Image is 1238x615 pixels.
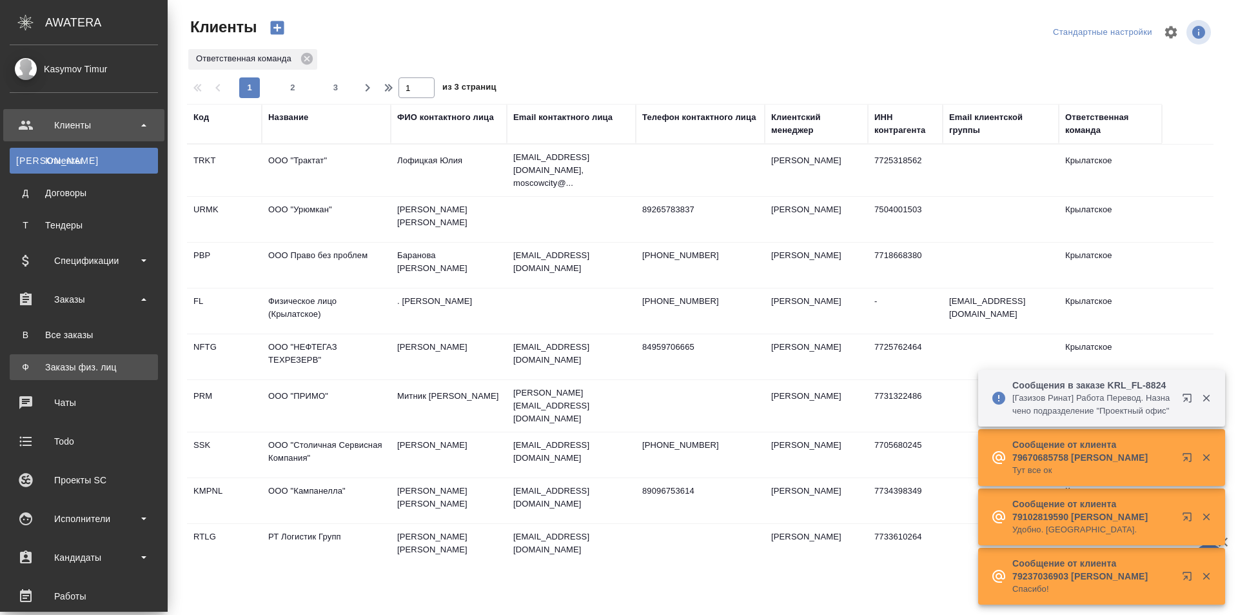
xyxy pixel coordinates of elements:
span: 2 [282,81,303,94]
button: Создать [262,17,293,39]
td: [PERSON_NAME] [765,197,868,242]
span: Посмотреть информацию [1186,20,1213,45]
td: [PERSON_NAME] [PERSON_NAME] [391,478,507,523]
td: PRM [187,383,262,428]
button: Открыть в новой вкладке [1174,445,1205,476]
button: 2 [282,77,303,98]
td: Лофицкая Юлия [391,148,507,193]
span: Настроить таблицу [1155,17,1186,48]
div: Работы [10,587,158,606]
td: [PERSON_NAME] [765,148,868,193]
button: Открыть в новой вкладке [1174,504,1205,535]
span: Клиенты [187,17,257,37]
p: [EMAIL_ADDRESS][DOMAIN_NAME] [513,341,629,367]
a: [PERSON_NAME]Клиенты [10,148,158,174]
p: Спасибо! [1012,583,1174,596]
button: Открыть в новой вкладке [1174,385,1205,416]
div: split button [1050,23,1155,43]
td: 7725318562 [868,148,943,193]
td: 7504001503 [868,197,943,242]
p: 89096753614 [642,485,758,498]
span: из 3 страниц [442,79,496,98]
td: 7734398349 [868,478,943,523]
td: [PERSON_NAME] [765,334,868,379]
div: Телефон контактного лица [642,111,756,124]
p: [PHONE_NUMBER] [642,439,758,452]
div: ФИО контактного лица [397,111,494,124]
div: Email клиентской группы [949,111,1052,137]
p: Удобно. [GEOGRAPHIC_DATA]. [1012,523,1174,536]
td: 7705680245 [868,432,943,478]
td: RTLG [187,524,262,569]
div: Kasymov Timur [10,62,158,76]
p: 84959706665 [642,341,758,354]
div: Ответственная команда [1065,111,1155,137]
a: ВВсе заказы [10,322,158,348]
td: Крылатское [1059,197,1162,242]
div: Заказы физ. лиц [16,361,152,374]
button: Закрыть [1193,511,1219,523]
button: Открыть в новой вкладке [1174,563,1205,594]
div: Спецификации [10,251,158,270]
td: [EMAIL_ADDRESS][DOMAIN_NAME] [943,288,1059,334]
p: [Газизов Ринат] Работа Перевод. Назначено подразделение "Проектный офис" [1012,392,1174,418]
div: Все заказы [16,328,152,341]
div: Кандидаты [10,548,158,567]
span: 3 [326,81,346,94]
td: ООО "ПРИМО" [262,383,391,428]
div: AWATERA [45,10,168,35]
td: Крылатское [1059,148,1162,193]
div: Код [193,111,209,124]
p: [EMAIL_ADDRESS][DOMAIN_NAME] [513,249,629,275]
a: ДДоговоры [10,180,158,206]
p: [PHONE_NUMBER] [642,295,758,308]
button: Закрыть [1193,570,1219,582]
td: [PERSON_NAME] [391,334,507,379]
p: Тут все ок [1012,464,1174,477]
div: Todo [10,432,158,451]
td: Митник [PERSON_NAME] [391,383,507,428]
td: URMK [187,197,262,242]
td: ООО "НЕФТЕГАЗ ТЕХРЕЗЕРВ" [262,334,391,379]
td: ООО Право без проблем [262,243,391,288]
button: Закрыть [1193,392,1219,404]
a: ТТендеры [10,212,158,238]
button: Закрыть [1193,452,1219,463]
td: [PERSON_NAME] [765,288,868,334]
div: Ответственная команда [188,49,317,70]
td: KMPNL [187,478,262,523]
td: [PERSON_NAME] [PERSON_NAME] [391,197,507,242]
td: [PERSON_NAME] [765,243,868,288]
td: PBP [187,243,262,288]
td: 7733610264 [868,524,943,569]
a: Todo [3,425,164,458]
td: Физическое лицо (Крылатское) [262,288,391,334]
td: Крылатское [1059,288,1162,334]
div: Тендеры [16,219,152,232]
td: NFTG [187,334,262,379]
td: РТ Логистик Групп [262,524,391,569]
td: ООО "Трактат" [262,148,391,193]
td: [PERSON_NAME] [765,524,868,569]
td: . [PERSON_NAME] [391,288,507,334]
div: ИНН контрагента [874,111,936,137]
div: Клиентский менеджер [771,111,861,137]
td: [PERSON_NAME] [765,383,868,428]
td: ООО "Урюмкан" [262,197,391,242]
div: Клиенты [10,116,158,135]
div: Проекты SC [10,470,158,490]
div: Название [268,111,308,124]
p: [EMAIL_ADDRESS][DOMAIN_NAME], moscowcity@... [513,151,629,190]
td: [PERSON_NAME] [765,478,868,523]
td: 7725762464 [868,334,943,379]
td: Крылатское [1059,243,1162,288]
p: Сообщение от клиента 79670685758 [PERSON_NAME] [1012,438,1174,464]
div: Клиенты [16,154,152,167]
div: Заказы [10,290,158,309]
p: Сообщение от клиента 79237036903 [PERSON_NAME] [1012,557,1174,583]
td: [PERSON_NAME] [391,432,507,478]
div: Исполнители [10,509,158,529]
td: ООО "Кампанелла" [262,478,391,523]
p: [EMAIL_ADDRESS][DOMAIN_NAME] [513,485,629,510]
p: Сообщения в заказе KRL_FL-8824 [1012,379,1174,392]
